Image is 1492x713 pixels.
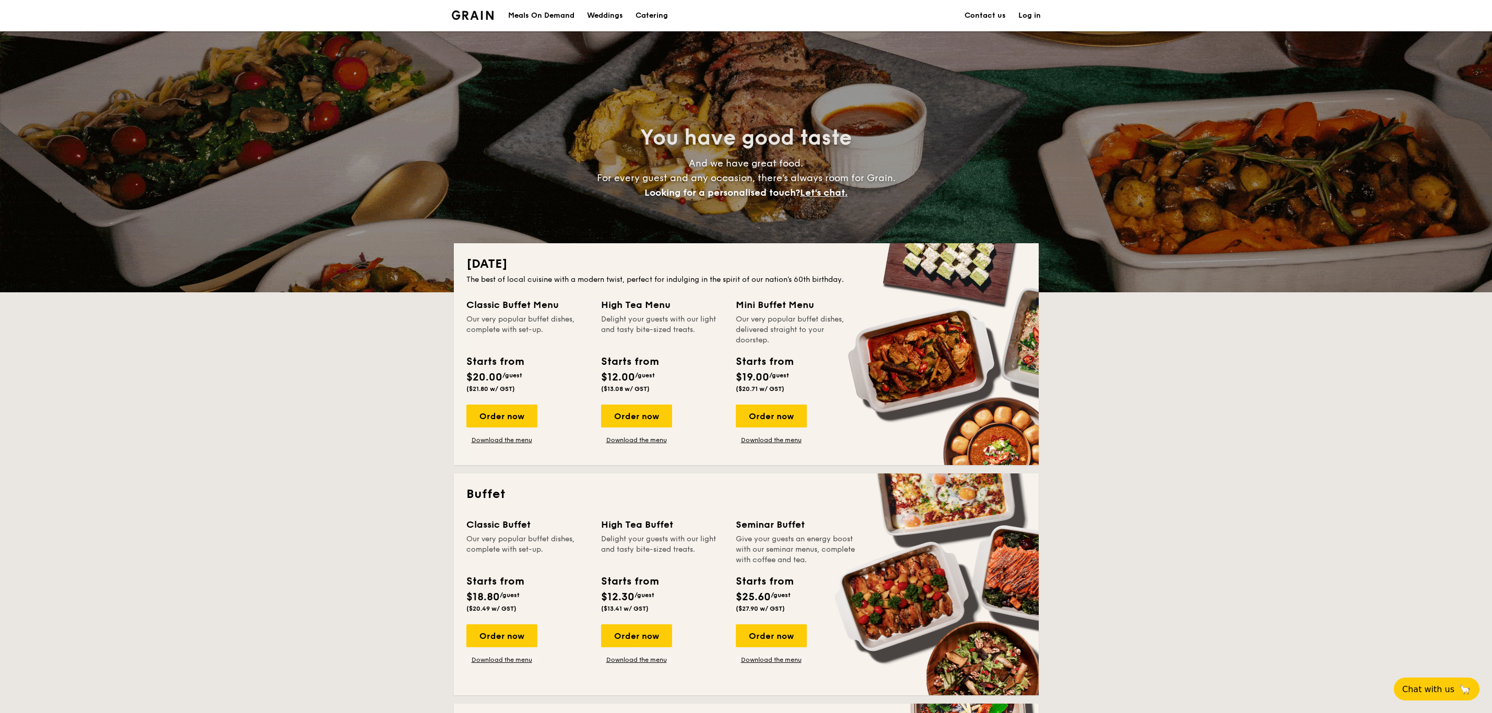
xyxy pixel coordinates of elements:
[466,371,502,384] span: $20.00
[466,574,523,589] div: Starts from
[736,624,807,647] div: Order now
[601,517,723,532] div: High Tea Buffet
[466,591,500,603] span: $18.80
[466,517,589,532] div: Classic Buffet
[601,354,658,370] div: Starts from
[736,534,858,565] div: Give your guests an energy boost with our seminar menus, complete with coffee and tea.
[466,624,537,647] div: Order now
[736,517,858,532] div: Seminar Buffet
[601,371,635,384] span: $12.00
[500,591,520,599] span: /guest
[466,298,589,312] div: Classic Buffet Menu
[635,372,655,379] span: /guest
[452,10,494,20] img: Grain
[466,314,589,346] div: Our very popular buffet dishes, complete with set-up.
[635,591,654,599] span: /guest
[466,405,537,427] div: Order now
[1459,683,1471,695] span: 🦙
[736,298,858,312] div: Mini Buffet Menu
[466,275,1026,285] div: The best of local cuisine with a modern twist, perfect for indulging in the spirit of our nation’...
[1402,684,1454,694] span: Chat with us
[466,486,1026,503] h2: Buffet
[644,187,800,198] span: Looking for a personalised touch?
[601,605,649,612] span: ($13.41 w/ GST)
[800,187,848,198] span: Let's chat.
[736,371,769,384] span: $19.00
[601,298,723,312] div: High Tea Menu
[466,605,516,612] span: ($20.49 w/ GST)
[466,256,1026,272] h2: [DATE]
[736,314,858,346] div: Our very popular buffet dishes, delivered straight to your doorstep.
[736,436,807,444] a: Download the menu
[1394,678,1479,700] button: Chat with us🦙
[640,125,852,150] span: You have good taste
[597,158,896,198] span: And we have great food. For every guest and any occasion, there’s always room for Grain.
[601,385,650,393] span: ($13.08 w/ GST)
[771,591,791,599] span: /guest
[601,314,723,346] div: Delight your guests with our light and tasty bite-sized treats.
[736,591,771,603] span: $25.60
[601,656,672,664] a: Download the menu
[736,405,807,427] div: Order now
[601,436,672,444] a: Download the menu
[736,385,784,393] span: ($20.71 w/ GST)
[601,534,723,565] div: Delight your guests with our light and tasty bite-sized treats.
[601,591,635,603] span: $12.30
[502,372,522,379] span: /guest
[736,354,793,370] div: Starts from
[452,10,494,20] a: Logotype
[601,574,658,589] div: Starts from
[466,385,515,393] span: ($21.80 w/ GST)
[736,605,785,612] span: ($27.90 w/ GST)
[601,624,672,647] div: Order now
[466,534,589,565] div: Our very popular buffet dishes, complete with set-up.
[601,405,672,427] div: Order now
[736,656,807,664] a: Download the menu
[736,574,793,589] div: Starts from
[769,372,789,379] span: /guest
[466,656,537,664] a: Download the menu
[466,436,537,444] a: Download the menu
[466,354,523,370] div: Starts from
